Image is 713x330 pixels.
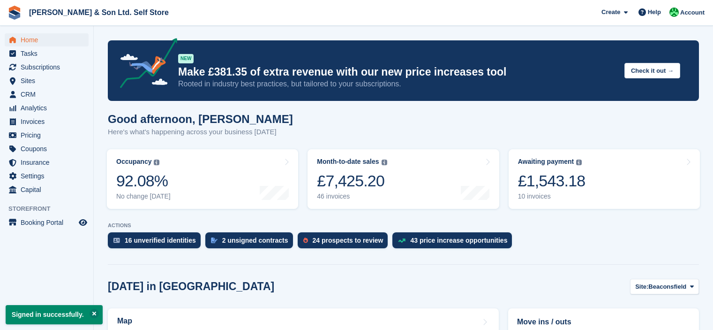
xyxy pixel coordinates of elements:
a: Occupancy 92.08% No change [DATE] [107,149,298,209]
span: Beaconsfield [648,282,686,292]
button: Site: Beaconsfield [630,279,699,294]
div: 46 invoices [317,192,387,200]
div: 10 invoices [518,192,585,200]
span: Create [601,8,620,17]
span: Account [680,8,705,17]
p: Make £381.35 of extra revenue with our new price increases tool [178,65,617,79]
a: 2 unsigned contracts [205,232,298,253]
span: Storefront [8,204,93,214]
img: price_increase_opportunities-93ffe204e8149a01c8c9dc8f82e8f89637d9d84a8eef4429ea346261dce0b2c0.svg [398,238,405,243]
a: menu [5,142,89,155]
a: menu [5,169,89,183]
img: icon-info-grey-7440780725fd019a000dd9b08b2336e03edf1995a4989e88bcd33f0948082b44.svg [576,160,582,165]
div: No change [DATE] [116,192,171,200]
p: Signed in successfully. [6,305,103,324]
div: 16 unverified identities [125,237,196,244]
span: Tasks [21,47,77,60]
p: ACTIONS [108,223,699,229]
a: menu [5,183,89,196]
div: NEW [178,54,194,63]
a: Awaiting payment £1,543.18 10 invoices [509,149,700,209]
a: menu [5,115,89,128]
span: Invoices [21,115,77,128]
span: CRM [21,88,77,101]
div: Month-to-date sales [317,158,379,166]
button: Check it out → [624,63,680,78]
h2: Move ins / outs [517,316,690,328]
a: menu [5,88,89,101]
span: Sites [21,74,77,87]
a: menu [5,47,89,60]
div: 24 prospects to review [313,237,383,244]
h2: [DATE] in [GEOGRAPHIC_DATA] [108,280,274,293]
a: Month-to-date sales £7,425.20 46 invoices [308,149,499,209]
a: menu [5,129,89,142]
div: Occupancy [116,158,151,166]
div: 2 unsigned contracts [222,237,288,244]
a: 43 price increase opportunities [392,232,517,253]
a: menu [5,33,89,46]
div: 43 price increase opportunities [410,237,507,244]
img: contract_signature_icon-13c848040528278c33f63329250d36e43548de30e8caae1d1a13099fd9432cc5.svg [211,238,218,243]
p: Here's what's happening across your business [DATE] [108,127,293,138]
span: Subscriptions [21,61,77,74]
span: Booking Portal [21,216,77,229]
a: 24 prospects to review [298,232,393,253]
div: 92.08% [116,171,171,191]
p: Rooted in industry best practices, but tailored to your subscriptions. [178,79,617,89]
span: Home [21,33,77,46]
span: Settings [21,169,77,183]
a: Preview store [77,217,89,228]
a: menu [5,216,89,229]
span: Insurance [21,156,77,169]
a: menu [5,74,89,87]
span: Site: [635,282,648,292]
h2: Map [117,317,132,325]
img: Kelly Lowe [669,8,679,17]
a: [PERSON_NAME] & Son Ltd. Self Store [25,5,173,20]
div: £1,543.18 [518,171,585,191]
a: menu [5,156,89,169]
img: stora-icon-8386f47178a22dfd0bd8f6a31ec36ba5ce8667c1dd55bd0f319d3a0aa187defe.svg [8,6,22,20]
img: icon-info-grey-7440780725fd019a000dd9b08b2336e03edf1995a4989e88bcd33f0948082b44.svg [382,160,387,165]
span: Capital [21,183,77,196]
span: Pricing [21,129,77,142]
a: menu [5,61,89,74]
span: Coupons [21,142,77,155]
img: price-adjustments-announcement-icon-8257ccfd72463d97f412b2fc003d46551f7dbcb40ab6d574587a9cd5c0d94... [112,38,178,92]
img: prospect-51fa495bee0391a8d652442698ab0144808aea92771e9ea1ae160a38d050c398.svg [303,238,308,243]
h1: Good afternoon, [PERSON_NAME] [108,113,293,125]
span: Analytics [21,101,77,115]
span: Help [648,8,661,17]
img: verify_identity-adf6edd0f0f0b5bbfe63781bf79b02c33cf7c696d77639b501bdc392416b5a36.svg [113,238,120,243]
a: menu [5,101,89,115]
div: £7,425.20 [317,171,387,191]
a: 16 unverified identities [108,232,205,253]
div: Awaiting payment [518,158,574,166]
img: icon-info-grey-7440780725fd019a000dd9b08b2336e03edf1995a4989e88bcd33f0948082b44.svg [154,160,159,165]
